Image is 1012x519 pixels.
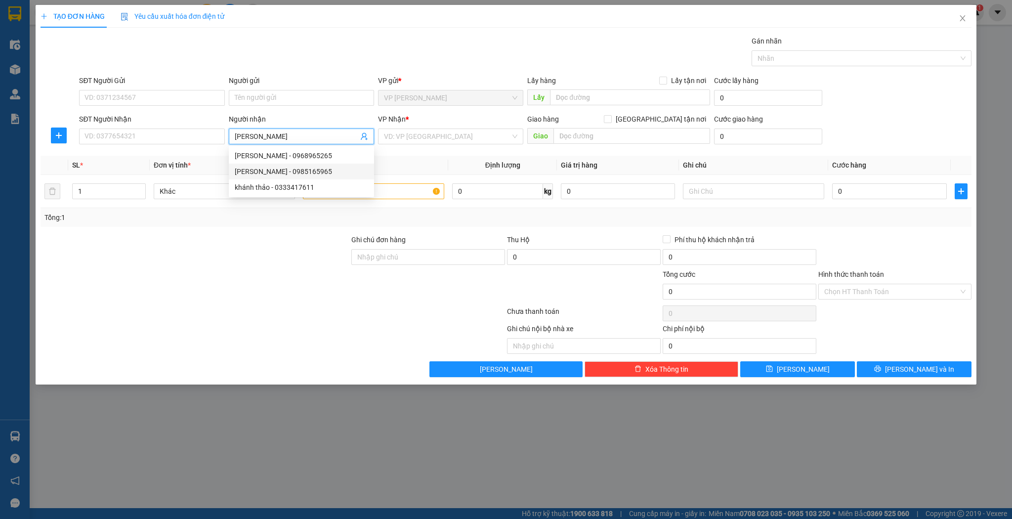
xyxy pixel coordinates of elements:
span: SL [72,161,80,169]
span: Giá trị hàng [561,161,597,169]
div: khánh thảo - 0333417611 [235,182,368,193]
div: Tổng: 1 [44,212,391,223]
div: SĐT Người Gửi [79,75,224,86]
span: Lấy [527,89,550,105]
span: plus [51,131,66,139]
div: Người nhận [229,114,374,125]
span: save [766,365,773,373]
div: Người gửi [229,75,374,86]
span: Định lượng [485,161,520,169]
div: khánh thảo - 0968965265 [229,148,374,164]
input: Dọc đường [550,89,710,105]
input: Dọc đường [553,128,710,144]
div: VP gửi [378,75,523,86]
button: deleteXóa Thông tin [585,361,738,377]
div: SĐT Người Nhận [79,114,224,125]
span: [GEOGRAPHIC_DATA] tận nơi [612,114,710,125]
button: save[PERSON_NAME] [740,361,855,377]
span: delete [634,365,641,373]
span: Thu Hộ [507,236,530,244]
span: user-add [360,132,368,140]
span: Phí thu hộ khách nhận trả [671,234,759,245]
span: Lấy tận nơi [667,75,710,86]
button: plus [955,183,968,199]
span: plus [41,13,47,20]
input: Cước lấy hàng [714,90,822,106]
span: Xóa Thông tin [645,364,688,375]
input: Ghi chú đơn hàng [351,249,505,265]
input: 0 [561,183,675,199]
button: [PERSON_NAME] [429,361,583,377]
span: [PERSON_NAME] [777,364,830,375]
span: Lấy hàng [527,77,556,85]
span: Khác [160,184,289,199]
span: [PERSON_NAME] [480,364,533,375]
th: Ghi chú [679,156,828,175]
span: VP Nhận [378,115,406,123]
div: khánh thảo - 0333417611 [229,179,374,195]
span: plus [955,187,968,195]
div: [PERSON_NAME] - 0985165965 [235,166,368,177]
button: Close [949,5,976,33]
label: Hình thức thanh toán [818,270,884,278]
input: Cước giao hàng [714,129,822,144]
span: kg [543,183,553,199]
label: Cước giao hàng [714,115,763,123]
span: VP Ngọc Hồi [384,90,517,105]
label: Ghi chú đơn hàng [351,236,406,244]
button: plus [51,128,67,143]
input: Ghi Chú [683,183,824,199]
span: Đơn vị tính [154,161,191,169]
span: Tổng cước [663,270,695,278]
span: Giao [527,128,553,144]
div: [PERSON_NAME] - 0968965265 [235,150,368,161]
button: printer[PERSON_NAME] và In [857,361,971,377]
span: TẠO ĐƠN HÀNG [41,12,105,20]
div: Chưa thanh toán [506,306,662,323]
div: Ghi chú nội bộ nhà xe [507,323,661,338]
img: icon [121,13,128,21]
span: close [959,14,967,22]
label: Gán nhãn [752,37,782,45]
span: Cước hàng [832,161,866,169]
label: Cước lấy hàng [714,77,759,85]
button: delete [44,183,60,199]
div: Chi phí nội bộ [663,323,816,338]
input: Nhập ghi chú [507,338,661,354]
span: Giao hàng [527,115,559,123]
span: Yêu cầu xuất hóa đơn điện tử [121,12,225,20]
div: đèn khánh thảo - 0985165965 [229,164,374,179]
span: printer [874,365,881,373]
span: [PERSON_NAME] và In [885,364,954,375]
